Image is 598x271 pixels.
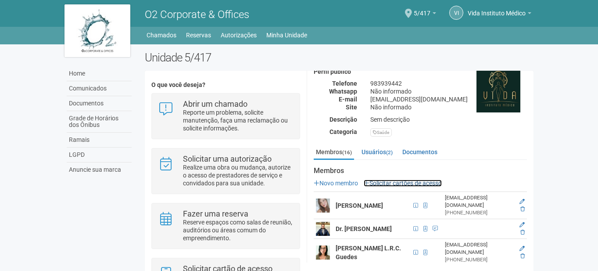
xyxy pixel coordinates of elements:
[67,96,132,111] a: Documentos
[468,1,526,17] span: Vida Instituto Médico
[359,145,395,159] a: Usuários(2)
[336,245,401,260] strong: [PERSON_NAME] L.R.C. Guedes
[336,202,383,209] strong: [PERSON_NAME]
[266,29,307,41] a: Minha Unidade
[67,66,132,81] a: Home
[183,99,247,108] strong: Abrir um chamado
[329,128,357,135] strong: Categoria
[314,69,527,75] h4: Perfil público
[520,253,525,259] a: Excluir membro
[67,163,132,177] a: Anuncie sua marca
[147,29,176,41] a: Chamados
[364,95,534,103] div: [EMAIL_ADDRESS][DOMAIN_NAME]
[346,104,357,111] strong: Site
[316,246,330,260] img: user.png
[158,100,293,132] a: Abrir um chamado Reporte um problema, solicite manutenção, faça uma reclamação ou solicite inform...
[364,103,534,111] div: Não informado
[332,80,357,87] strong: Telefone
[183,154,272,163] strong: Solicitar uma autorização
[400,145,440,159] a: Documentos
[520,229,525,235] a: Excluir membro
[145,8,249,21] span: O2 Corporate & Offices
[221,29,257,41] a: Autorizações
[183,108,293,132] p: Reporte um problema, solicite manutenção, faça uma reclamação ou solicite informações.
[445,241,512,256] div: [EMAIL_ADDRESS][DOMAIN_NAME]
[67,111,132,133] a: Grade de Horários dos Ônibus
[414,1,430,17] span: 5/417
[468,11,531,18] a: Vida Instituto Médico
[158,210,293,242] a: Fazer uma reserva Reserve espaços como salas de reunião, auditórios ou áreas comum do empreendime...
[414,11,436,18] a: 5/417
[314,145,354,160] a: Membros(16)
[445,256,512,264] div: [PHONE_NUMBER]
[520,206,525,212] a: Excluir membro
[329,88,357,95] strong: Whatsapp
[158,155,293,187] a: Solicitar uma autorização Realize uma obra ou mudança, autorize o acesso de prestadores de serviç...
[67,133,132,148] a: Ramais
[145,51,534,64] h2: Unidade 5/417
[364,116,534,123] div: Sem descrição
[314,180,358,187] a: Novo membro
[67,81,132,96] a: Comunicados
[183,218,293,242] p: Reserve espaços como salas de reunião, auditórios ou áreas comum do empreendimento.
[314,167,527,175] strong: Membros
[339,96,357,103] strong: E-mail
[67,148,132,163] a: LGPD
[519,222,525,228] a: Editar membro
[64,4,130,57] img: logo.jpg
[386,149,393,155] small: (2)
[183,209,248,218] strong: Fazer uma reserva
[364,87,534,95] div: Não informado
[342,149,352,155] small: (16)
[329,116,357,123] strong: Descrição
[183,163,293,187] p: Realize uma obra ou mudança, autorize o acesso de prestadores de serviço e convidados para sua un...
[449,6,463,20] a: VI
[370,128,392,137] div: Saúde
[519,199,525,205] a: Editar membro
[364,180,442,187] a: Solicitar cartões de acesso
[151,82,300,88] h4: O que você deseja?
[445,209,512,217] div: [PHONE_NUMBER]
[186,29,211,41] a: Reservas
[336,225,392,232] strong: Dr. [PERSON_NAME]
[316,199,330,213] img: user.png
[445,194,512,209] div: [EMAIL_ADDRESS][DOMAIN_NAME]
[519,246,525,252] a: Editar membro
[316,222,330,236] img: user.png
[364,79,534,87] div: 983939442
